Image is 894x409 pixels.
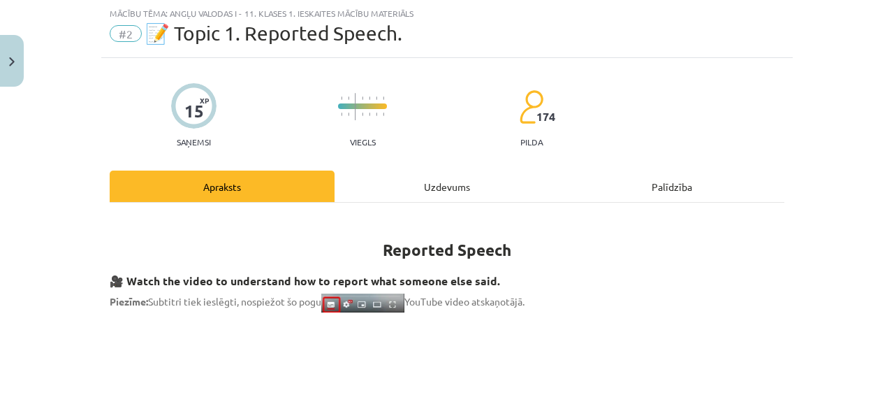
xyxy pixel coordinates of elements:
[171,137,217,147] p: Saņemsi
[110,8,784,18] div: Mācību tēma: Angļu valodas i - 11. klases 1. ieskaites mācību materiāls
[110,171,335,202] div: Apraksts
[383,113,384,116] img: icon-short-line-57e1e144782c952c97e751825c79c345078a6d821885a25fce030b3d8c18986b.svg
[110,273,500,288] strong: 🎥 Watch the video to understand how to report what someone else said.
[348,113,349,116] img: icon-short-line-57e1e144782c952c97e751825c79c345078a6d821885a25fce030b3d8c18986b.svg
[520,137,543,147] p: pilda
[145,22,402,45] span: 📝 Topic 1. Reported Speech.
[110,295,148,308] strong: Piezīme:
[341,113,342,116] img: icon-short-line-57e1e144782c952c97e751825c79c345078a6d821885a25fce030b3d8c18986b.svg
[335,171,559,202] div: Uzdevums
[110,25,142,42] span: #2
[355,93,356,120] img: icon-long-line-d9ea69661e0d244f92f715978eff75569469978d946b2353a9bb055b3ed8787d.svg
[362,96,363,100] img: icon-short-line-57e1e144782c952c97e751825c79c345078a6d821885a25fce030b3d8c18986b.svg
[350,137,376,147] p: Viegls
[376,96,377,100] img: icon-short-line-57e1e144782c952c97e751825c79c345078a6d821885a25fce030b3d8c18986b.svg
[341,96,342,100] img: icon-short-line-57e1e144782c952c97e751825c79c345078a6d821885a25fce030b3d8c18986b.svg
[200,96,209,104] span: XP
[536,110,555,123] span: 174
[559,171,784,202] div: Palīdzība
[376,113,377,116] img: icon-short-line-57e1e144782c952c97e751825c79c345078a6d821885a25fce030b3d8c18986b.svg
[110,295,525,308] span: Subtitri tiek ieslēgti, nospiežot šo pogu YouTube video atskaņotājā.
[383,96,384,100] img: icon-short-line-57e1e144782c952c97e751825c79c345078a6d821885a25fce030b3d8c18986b.svg
[362,113,363,116] img: icon-short-line-57e1e144782c952c97e751825c79c345078a6d821885a25fce030b3d8c18986b.svg
[383,240,511,260] strong: Reported Speech
[184,101,204,121] div: 15
[9,57,15,66] img: icon-close-lesson-0947bae3869378f0d4975bcd49f059093ad1ed9edebbc8119c70593378902aed.svg
[369,96,370,100] img: icon-short-line-57e1e144782c952c97e751825c79c345078a6d821885a25fce030b3d8c18986b.svg
[369,113,370,116] img: icon-short-line-57e1e144782c952c97e751825c79c345078a6d821885a25fce030b3d8c18986b.svg
[519,89,543,124] img: students-c634bb4e5e11cddfef0936a35e636f08e4e9abd3cc4e673bd6f9a4125e45ecb1.svg
[348,96,349,100] img: icon-short-line-57e1e144782c952c97e751825c79c345078a6d821885a25fce030b3d8c18986b.svg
